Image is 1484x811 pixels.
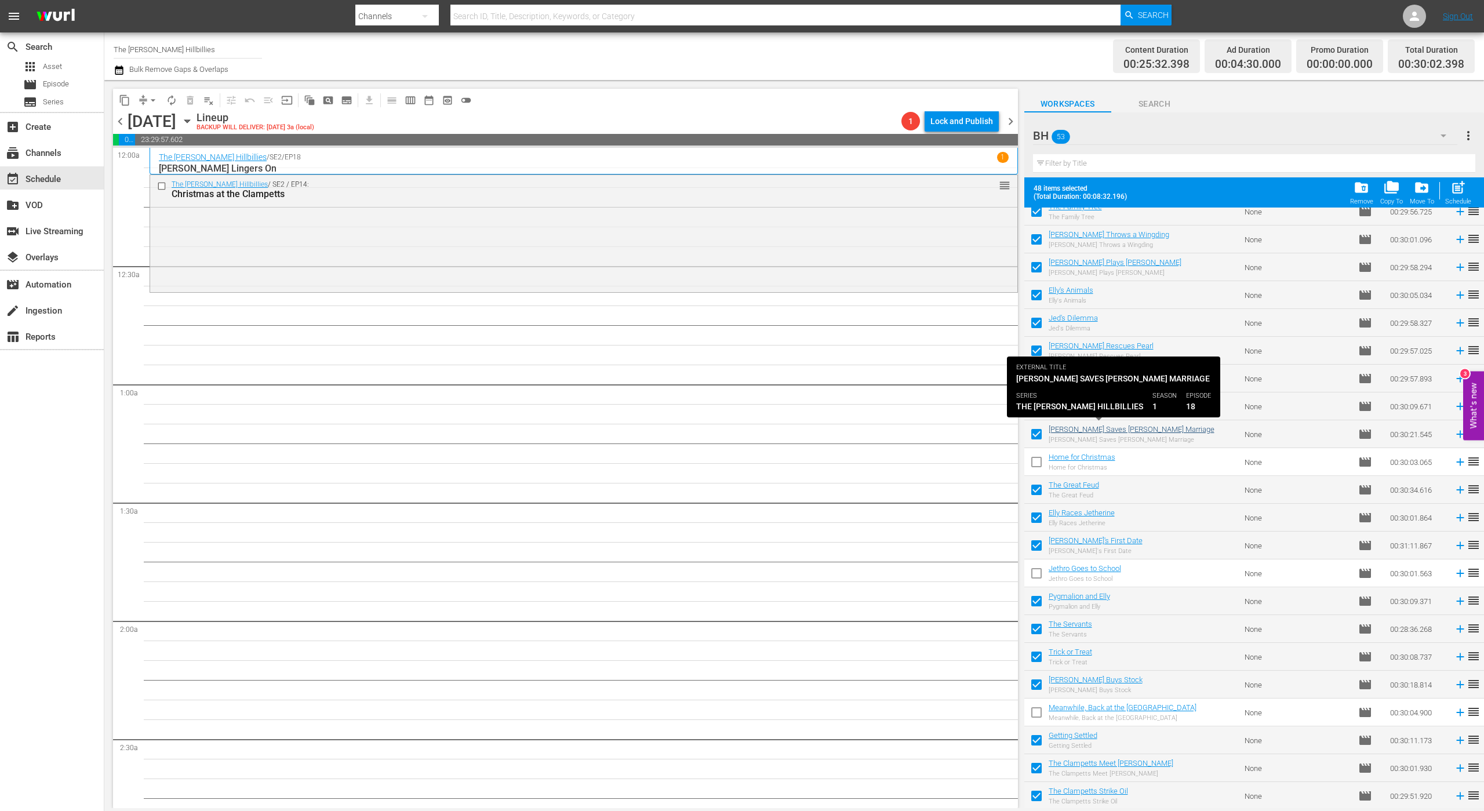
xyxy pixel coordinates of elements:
span: Episode [1358,761,1372,775]
svg: Add to Schedule [1454,233,1467,246]
span: Episode [1358,232,1372,246]
td: None [1240,309,1353,337]
span: Episode [1358,650,1372,664]
a: The [PERSON_NAME] Hillbillies [172,180,268,188]
td: None [1240,559,1353,587]
svg: Add to Schedule [1454,261,1467,274]
td: 00:30:05.034 [1385,281,1449,309]
span: Search [6,40,20,54]
svg: Add to Schedule [1454,650,1467,663]
td: 00:29:58.327 [1385,309,1449,337]
span: Update Metadata from Key Asset [278,91,296,110]
span: arrow_drop_down [147,94,159,106]
div: Copy To [1380,198,1403,205]
span: reorder [1467,315,1481,329]
div: Lock and Publish [930,111,993,132]
svg: Add to Schedule [1454,317,1467,329]
span: Episode [1358,260,1372,274]
td: None [1240,615,1353,643]
svg: Add to Schedule [1454,678,1467,691]
p: 1 [1001,153,1005,161]
span: chevron_left [113,114,128,129]
div: BH [1033,119,1458,152]
span: Live Streaming [6,224,20,238]
svg: Add to Schedule [1454,344,1467,357]
span: compress [137,94,149,106]
span: Episode [1358,594,1372,608]
a: Sign Out [1443,12,1473,21]
span: Move Item To Workspace [1406,176,1438,209]
span: reorder [1467,621,1481,635]
div: [PERSON_NAME] Buys Stock [1049,686,1143,694]
span: subtitles_outlined [341,94,352,106]
div: [PERSON_NAME] Buys the Freeway [1049,380,1164,388]
span: toggle_off [460,94,472,106]
p: / [267,153,270,161]
span: Reports [6,330,20,344]
svg: Add to Schedule [1454,400,1467,413]
button: more_vert [1461,122,1475,150]
span: 00:00:00.000 [1307,58,1373,71]
span: 48 items selected [1034,184,1132,192]
span: playlist_remove_outlined [203,94,214,106]
span: Fill episodes with ad slates [259,91,278,110]
span: Revert to Primary Episode [241,91,259,110]
a: Jethro Goes to School [1049,564,1121,573]
td: 00:30:18.814 [1385,671,1449,699]
span: Search [1138,5,1169,26]
td: 00:30:21.545 [1385,420,1449,448]
button: Copy To [1377,176,1406,209]
span: Download as CSV [356,89,379,111]
svg: Add to Schedule [1454,567,1467,580]
span: Overlays [6,250,20,264]
span: 00:30:02.398 [1398,58,1464,71]
td: 00:30:09.371 [1385,587,1449,615]
div: Elly's Animals [1049,297,1093,304]
div: BACKUP WILL DELIVER: [DATE] 3a (local) [197,124,314,132]
div: Jethro Goes to School [1049,575,1121,583]
span: Episode [1358,316,1372,330]
td: None [1240,754,1353,782]
a: No Place Like Home [1049,397,1115,406]
span: calendar_view_week_outlined [405,94,416,106]
a: Home for Christmas [1049,453,1115,461]
span: reorder [1467,649,1481,663]
div: The Family Tree [1049,213,1102,221]
td: 00:30:01.930 [1385,754,1449,782]
span: reorder [1467,761,1481,774]
a: Elly Races Jetherine [1049,508,1115,517]
svg: Add to Schedule [1454,790,1467,802]
span: reorder [1467,677,1481,691]
div: Home for Christmas [1049,464,1115,471]
span: View Backup [438,91,457,110]
div: Elly Races Jetherine [1049,519,1115,527]
span: Search [1111,97,1198,111]
span: autorenew_outlined [166,94,177,106]
td: 00:30:01.096 [1385,226,1449,253]
div: Meanwhile, Back at the [GEOGRAPHIC_DATA] [1049,714,1196,722]
td: None [1240,671,1353,699]
svg: Add to Schedule [1454,372,1467,385]
span: more_vert [1461,129,1475,143]
span: reorder [1467,343,1481,357]
td: None [1240,198,1353,226]
span: Automation [6,278,20,292]
div: Remove [1350,198,1373,205]
div: [DATE] [128,112,176,131]
a: Meanwhile, Back at the [GEOGRAPHIC_DATA] [1049,703,1196,712]
button: Move To [1406,176,1438,209]
span: reorder [1467,594,1481,608]
span: preview_outlined [442,94,453,106]
span: 00:25:32.398 [119,134,135,146]
td: None [1240,782,1353,810]
div: Schedule [1445,198,1471,205]
a: [PERSON_NAME]'s First Date [1049,536,1143,545]
span: drive_file_move [1414,180,1430,195]
span: input [281,94,293,106]
span: reorder [1467,538,1481,552]
span: Episode [1358,427,1372,441]
td: 00:30:34.616 [1385,476,1449,504]
div: [PERSON_NAME] Saves [PERSON_NAME] Marriage [1049,436,1214,443]
div: The Clampetts Strike Oil [1049,798,1128,805]
div: [PERSON_NAME] Rescues Pearl [1049,352,1154,360]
